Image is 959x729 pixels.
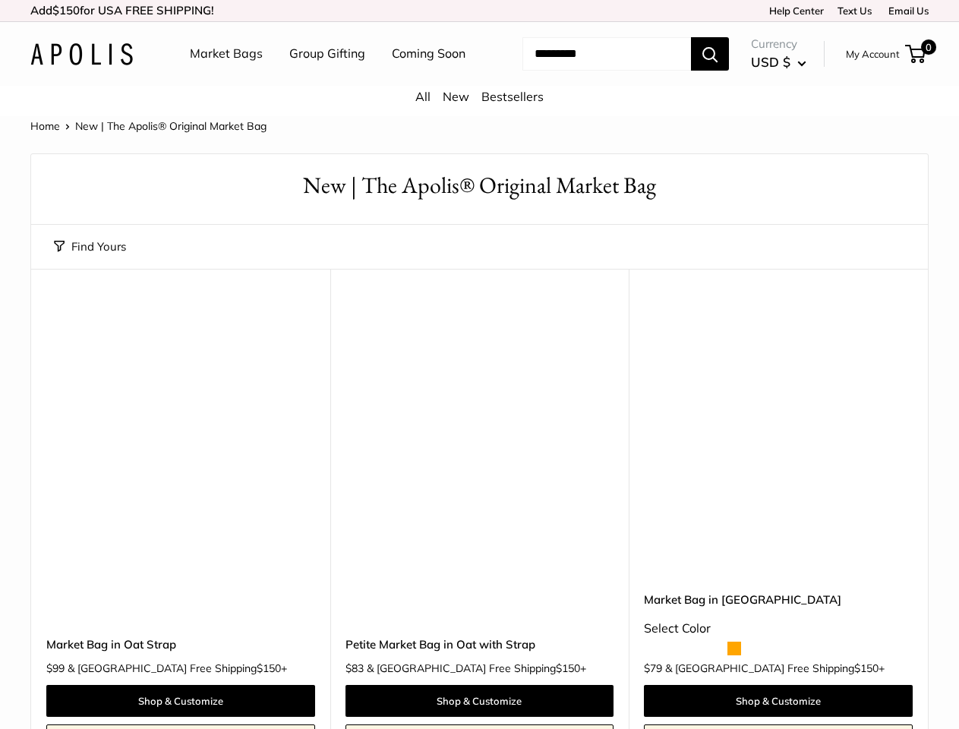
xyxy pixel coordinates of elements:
span: Currency [751,33,806,55]
a: Market Bags [190,43,263,65]
input: Search... [522,37,691,71]
div: Select Color [644,617,913,640]
a: Petite Market Bag in Oat with StrapPetite Market Bag in Oat with Strap [345,307,614,576]
button: Search [691,37,729,71]
a: 0 [907,45,926,63]
a: Market Bag in Oat StrapMarket Bag in Oat Strap [46,307,315,576]
a: My Account [846,45,900,63]
a: Shop & Customize [644,685,913,717]
span: $150 [257,661,281,675]
img: Apolis [30,43,133,65]
a: Home [30,119,60,133]
a: Coming Soon [392,43,465,65]
a: Market Bag in Oat Strap [46,636,315,653]
nav: Breadcrumb [30,116,267,136]
span: $83 [345,661,364,675]
a: Market Bag in OatMarket Bag in Oat [644,307,913,576]
a: Shop & Customize [345,685,614,717]
a: Shop & Customize [46,685,315,717]
a: Petite Market Bag in Oat with Strap [345,636,614,653]
a: Bestsellers [481,89,544,104]
a: Email Us [883,5,929,17]
span: & [GEOGRAPHIC_DATA] Free Shipping + [367,663,586,674]
span: 0 [921,39,936,55]
span: & [GEOGRAPHIC_DATA] Free Shipping + [68,663,287,674]
h1: New | The Apolis® Original Market Bag [54,169,905,202]
a: All [415,89,431,104]
span: $99 [46,661,65,675]
span: $150 [854,661,879,675]
span: New | The Apolis® Original Market Bag [75,119,267,133]
a: New [443,89,469,104]
span: USD $ [751,54,790,70]
a: Help Center [764,5,824,17]
span: $150 [52,3,80,17]
button: Find Yours [54,236,126,257]
button: USD $ [751,50,806,74]
a: Market Bag in [GEOGRAPHIC_DATA] [644,591,913,608]
a: Text Us [838,5,872,17]
span: $79 [644,661,662,675]
a: Group Gifting [289,43,365,65]
span: $150 [556,661,580,675]
span: & [GEOGRAPHIC_DATA] Free Shipping + [665,663,885,674]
